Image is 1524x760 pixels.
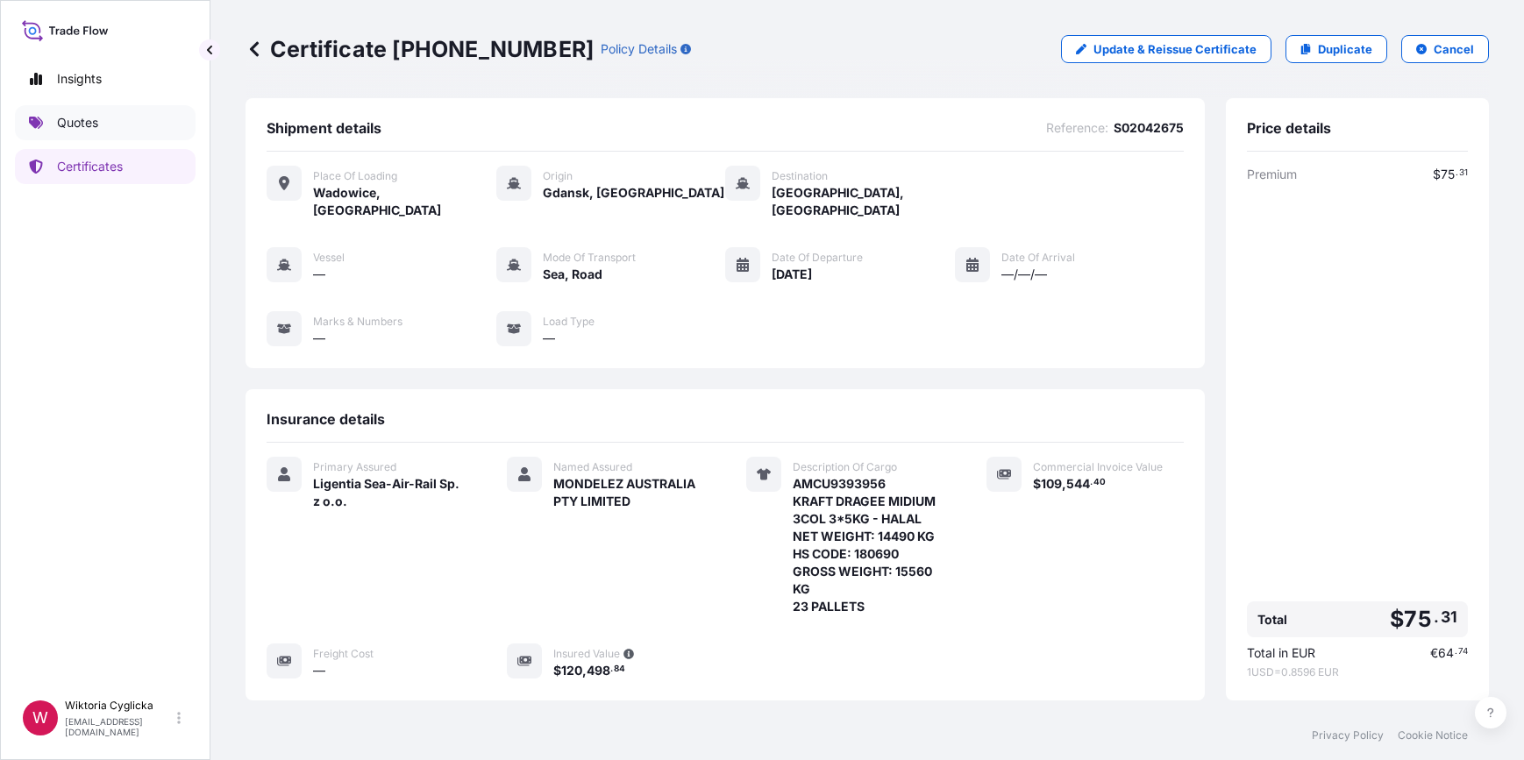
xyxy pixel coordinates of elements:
[614,666,625,672] span: 84
[313,184,496,219] span: Wadowice, [GEOGRAPHIC_DATA]
[1062,478,1066,490] span: ,
[1093,40,1257,58] p: Update & Reissue Certificate
[543,315,595,329] span: Load Type
[1434,40,1474,58] p: Cancel
[1001,266,1047,283] span: —/—/—
[793,460,897,474] span: Description Of Cargo
[1430,647,1438,659] span: €
[267,119,381,137] span: Shipment details
[246,35,594,63] p: Certificate [PHONE_NUMBER]
[543,184,724,202] span: Gdansk, [GEOGRAPHIC_DATA]
[313,315,402,329] span: Marks & Numbers
[313,330,325,347] span: —
[57,114,98,131] p: Quotes
[65,716,174,737] p: [EMAIL_ADDRESS][DOMAIN_NAME]
[1456,170,1458,176] span: .
[1312,728,1384,742] a: Privacy Policy
[1438,647,1454,659] span: 64
[582,664,587,677] span: ,
[587,664,610,677] span: 498
[1046,119,1108,137] span: Reference :
[1033,460,1163,474] span: Commercial Invoice Value
[553,460,632,474] span: Named Assured
[1433,168,1441,181] span: $
[313,475,465,510] span: Ligentia Sea-Air-Rail Sp. z o.o.
[1441,612,1457,622] span: 31
[15,149,196,184] a: Certificates
[1090,479,1093,486] span: .
[1093,479,1106,486] span: 40
[1066,478,1090,490] span: 544
[610,666,613,672] span: .
[1390,608,1404,630] span: $
[1318,40,1372,58] p: Duplicate
[1455,649,1457,655] span: .
[1458,649,1468,655] span: 74
[1001,251,1075,265] span: Date of Arrival
[57,158,123,175] p: Certificates
[1434,612,1439,622] span: .
[543,266,602,283] span: Sea, Road
[1441,168,1455,181] span: 75
[1247,644,1315,662] span: Total in EUR
[543,169,573,183] span: Origin
[313,460,396,474] span: Primary Assured
[1247,166,1297,183] span: Premium
[1257,611,1287,629] span: Total
[15,105,196,140] a: Quotes
[772,169,828,183] span: Destination
[65,699,174,713] p: Wiktoria Cyglicka
[313,662,325,679] span: —
[1061,35,1271,63] a: Update & Reissue Certificate
[57,70,102,88] p: Insights
[772,266,812,283] span: [DATE]
[1247,665,1468,679] span: 1 USD = 0.8596 EUR
[1398,728,1468,742] a: Cookie Notice
[32,709,48,727] span: W
[1459,170,1468,176] span: 31
[553,475,705,510] span: MONDELEZ AUSTRALIA PTY LIMITED
[543,330,555,347] span: —
[1404,608,1431,630] span: 75
[543,251,636,265] span: Mode of Transport
[313,251,345,265] span: Vessel
[553,664,561,677] span: $
[601,40,677,58] p: Policy Details
[313,266,325,283] span: —
[313,647,374,661] span: Freight Cost
[1114,119,1184,137] span: S02042675
[15,61,196,96] a: Insights
[793,475,944,615] span: AMCU9393956 KRAFT DRAGEE MIDIUM 3COL 3*5KG - HALAL NET WEIGHT: 14490 KG HS CODE: 180690 GROSS WEI...
[1033,478,1041,490] span: $
[561,664,582,677] span: 120
[267,410,385,428] span: Insurance details
[1285,35,1387,63] a: Duplicate
[772,184,955,219] span: [GEOGRAPHIC_DATA], [GEOGRAPHIC_DATA]
[313,169,397,183] span: Place of Loading
[1041,478,1062,490] span: 109
[553,647,620,661] span: Insured Value
[1247,119,1331,137] span: Price details
[772,251,863,265] span: Date of Departure
[1401,35,1489,63] button: Cancel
